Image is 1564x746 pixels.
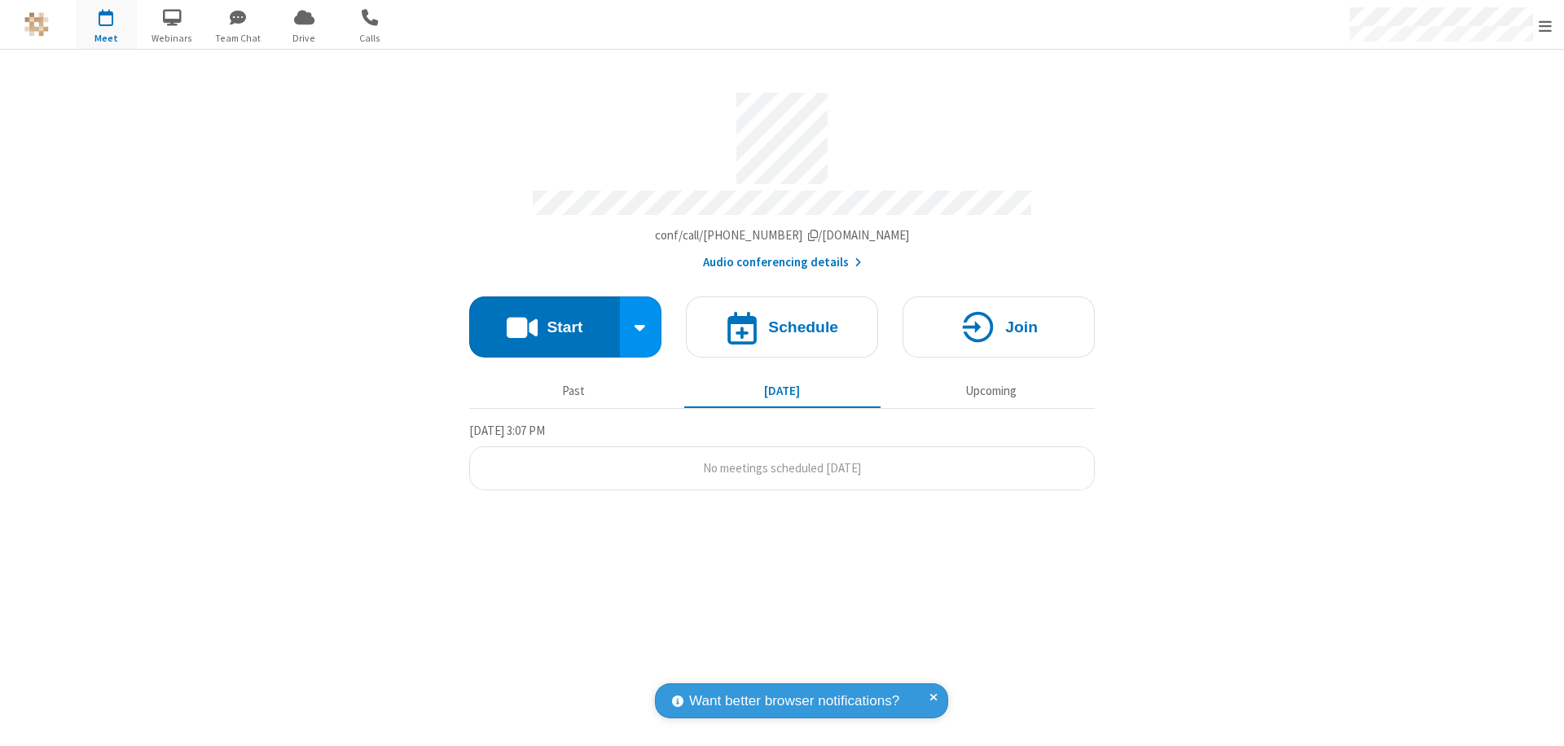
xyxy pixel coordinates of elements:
[703,253,862,272] button: Audio conferencing details
[686,296,878,358] button: Schedule
[24,12,49,37] img: QA Selenium DO NOT DELETE OR CHANGE
[340,31,401,46] span: Calls
[703,460,861,476] span: No meetings scheduled [DATE]
[76,31,137,46] span: Meet
[903,296,1095,358] button: Join
[684,375,881,406] button: [DATE]
[689,691,899,712] span: Want better browser notifications?
[1523,704,1552,735] iframe: Chat
[655,227,910,243] span: Copy my meeting room link
[469,296,620,358] button: Start
[620,296,662,358] div: Start conference options
[1005,319,1038,335] h4: Join
[476,375,672,406] button: Past
[893,375,1089,406] button: Upcoming
[547,319,582,335] h4: Start
[655,226,910,245] button: Copy my meeting room linkCopy my meeting room link
[768,319,838,335] h4: Schedule
[469,81,1095,272] section: Account details
[469,421,1095,491] section: Today's Meetings
[469,423,545,438] span: [DATE] 3:07 PM
[208,31,269,46] span: Team Chat
[274,31,335,46] span: Drive
[142,31,203,46] span: Webinars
